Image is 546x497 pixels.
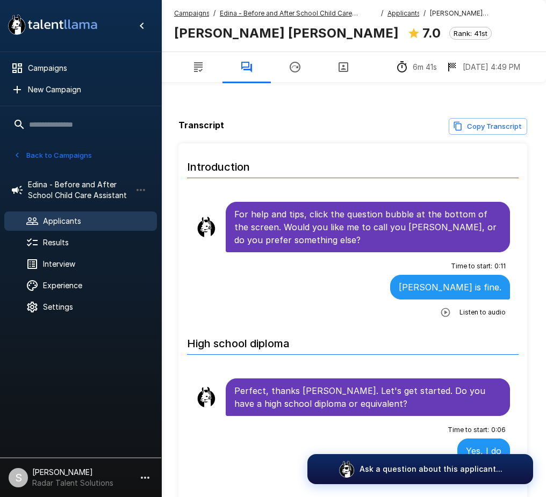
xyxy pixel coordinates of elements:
[178,120,224,130] b: Transcript
[463,62,520,72] p: [DATE] 4:49 PM
[451,261,492,272] span: Time to start :
[413,62,437,72] p: 6m 41s
[234,384,501,410] p: Perfect, thanks [PERSON_NAME]. Let's get started. Do you have a high school diploma or equivalent?
[422,25,441,41] b: 7.0
[338,461,355,478] img: logo_glasses@2x.png
[450,29,491,38] span: Rank: 41st
[448,425,489,435] span: Time to start :
[466,444,501,457] p: Yes, I do
[446,61,520,74] div: The date and time when the interview was completed
[220,9,358,28] u: Edina - Before and After School Child Care Assistant
[174,25,399,41] b: [PERSON_NAME] [PERSON_NAME]
[307,454,533,484] button: Ask a question about this applicant...
[234,208,501,246] p: For help and tips, click the question bubble at the bottom of the screen. Would you like me to ca...
[399,281,501,294] p: [PERSON_NAME] is fine.
[187,150,519,178] h6: Introduction
[449,118,527,135] button: Copy transcript
[187,326,519,355] h6: High school diploma
[196,386,217,408] img: llama_clean.png
[396,61,437,74] div: The time between starting and completing the interview
[459,307,506,318] span: Listen to audio
[491,425,506,435] span: 0 : 06
[494,261,506,272] span: 0 : 11
[360,464,502,474] p: Ask a question about this applicant...
[196,216,217,238] img: llama_clean.png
